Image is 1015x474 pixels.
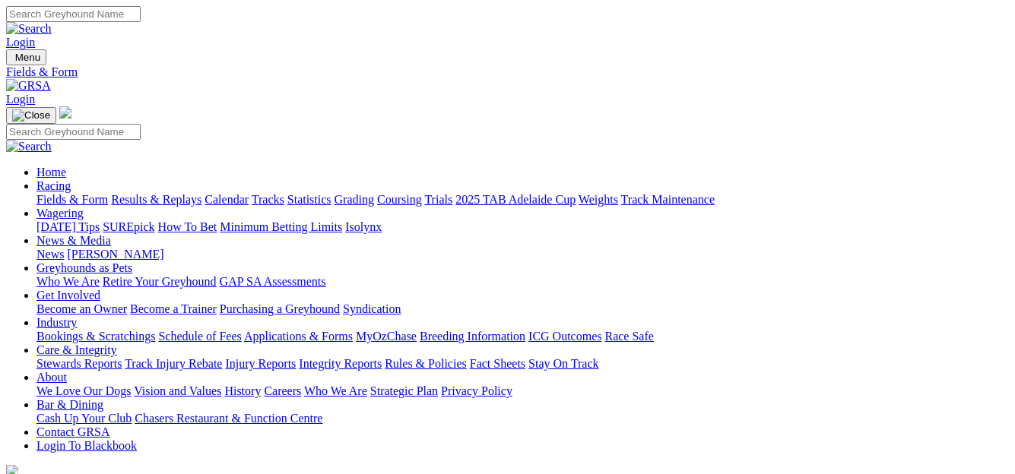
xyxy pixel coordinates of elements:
div: Care & Integrity [36,357,1009,371]
a: Track Injury Rebate [125,357,222,370]
a: Tracks [252,193,284,206]
a: Calendar [205,193,249,206]
a: MyOzChase [356,330,417,343]
div: Get Involved [36,302,1009,316]
a: Statistics [287,193,331,206]
a: Vision and Values [134,384,221,397]
button: Toggle navigation [6,49,46,65]
a: Fields & Form [36,193,108,206]
a: Become a Trainer [130,302,217,315]
a: Login To Blackbook [36,439,137,452]
a: Schedule of Fees [158,330,241,343]
a: Isolynx [345,220,382,233]
img: Search [6,140,52,153]
a: Become an Owner [36,302,127,315]
a: Care & Integrity [36,343,117,356]
a: Privacy Policy [441,384,512,397]
a: About [36,371,67,384]
div: News & Media [36,248,1009,261]
a: Get Involved [36,289,100,302]
a: Integrity Reports [299,357,382,370]
a: Track Maintenance [621,193,715,206]
a: SUREpick [103,220,154,233]
a: News [36,248,64,261]
a: Login [6,36,35,49]
a: Purchasing a Greyhound [220,302,340,315]
a: Contact GRSA [36,425,109,438]
div: About [36,384,1009,398]
a: Bookings & Scratchings [36,330,155,343]
a: Greyhounds as Pets [36,261,132,274]
div: Industry [36,330,1009,343]
a: Bar & Dining [36,398,103,411]
a: News & Media [36,234,111,247]
a: Fact Sheets [470,357,525,370]
img: logo-grsa-white.png [59,106,71,118]
a: Weights [579,193,618,206]
div: Bar & Dining [36,412,1009,425]
img: Search [6,22,52,36]
a: Who We Are [304,384,367,397]
a: Home [36,166,66,179]
a: Trials [424,193,452,206]
button: Toggle navigation [6,107,56,124]
a: Fields & Form [6,65,1009,79]
img: Close [12,109,50,122]
a: [DATE] Tips [36,220,100,233]
a: Racing [36,179,71,192]
a: Chasers Restaurant & Function Centre [135,412,322,425]
a: Careers [264,384,301,397]
a: Cash Up Your Club [36,412,132,425]
a: Results & Replays [111,193,201,206]
a: Rules & Policies [385,357,467,370]
a: History [224,384,261,397]
a: 2025 TAB Adelaide Cup [455,193,576,206]
a: ICG Outcomes [528,330,601,343]
a: Who We Are [36,275,100,288]
a: Login [6,93,35,106]
a: Stay On Track [528,357,598,370]
a: Race Safe [604,330,653,343]
span: Menu [15,52,40,63]
div: Wagering [36,220,1009,234]
a: Minimum Betting Limits [220,220,342,233]
a: Strategic Plan [370,384,438,397]
a: Wagering [36,207,84,220]
a: Industry [36,316,77,329]
a: We Love Our Dogs [36,384,131,397]
input: Search [6,124,141,140]
img: GRSA [6,79,51,93]
a: Breeding Information [420,330,525,343]
a: How To Bet [158,220,217,233]
a: Injury Reports [225,357,296,370]
div: Racing [36,193,1009,207]
input: Search [6,6,141,22]
a: Stewards Reports [36,357,122,370]
a: Syndication [343,302,401,315]
a: Coursing [377,193,422,206]
a: Grading [335,193,374,206]
a: Applications & Forms [244,330,353,343]
a: Retire Your Greyhound [103,275,217,288]
div: Greyhounds as Pets [36,275,1009,289]
a: GAP SA Assessments [220,275,326,288]
a: [PERSON_NAME] [67,248,163,261]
